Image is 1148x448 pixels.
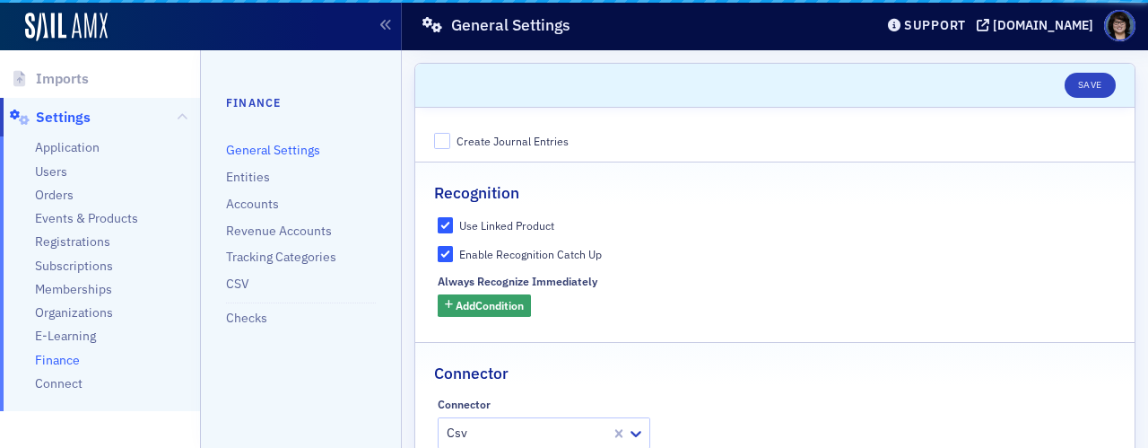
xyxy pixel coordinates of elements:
div: Connector [438,398,491,411]
div: Always Recognize Immediately [438,275,597,288]
a: Subscriptions [35,258,113,275]
span: Add Condition [456,297,524,313]
button: [DOMAIN_NAME] [977,19,1100,31]
a: Settings [10,108,91,127]
input: Create Journal Entries [434,133,450,149]
span: Imports [36,69,89,89]
h4: Finance [226,94,376,110]
a: Checks [226,310,267,326]
h1: General Settings [451,14,570,36]
a: Connect [35,375,83,392]
button: Save [1065,73,1116,98]
div: [DOMAIN_NAME] [993,17,1093,33]
a: Registrations [35,233,110,250]
a: Revenue Accounts [226,223,332,239]
span: Profile [1104,10,1135,41]
h2: Connector [434,362,509,385]
div: Enable Recognition Catch Up [459,247,602,262]
span: Settings [36,108,91,127]
div: Support [904,17,966,33]
a: Events & Products [35,210,138,227]
a: Tracking Categories [226,249,336,265]
a: Imports [10,69,89,89]
img: SailAMX [25,13,108,41]
a: General Settings [226,142,320,158]
a: Orders [35,187,74,204]
a: CSV [226,276,249,292]
a: E-Learning [35,328,96,345]
h2: Recognition [434,181,519,205]
input: Enable Recognition Catch Up [438,246,454,262]
input: Use Linked Product [438,217,454,233]
button: AddCondition [438,294,532,317]
a: Organizations [35,304,113,321]
a: Accounts [226,196,279,212]
a: Entities [226,169,270,185]
a: Users [35,163,67,180]
a: Application [35,139,100,156]
div: Use Linked Product [459,218,554,233]
a: Finance [35,352,80,369]
a: Memberships [35,281,112,298]
div: Create Journal Entries [457,134,569,149]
